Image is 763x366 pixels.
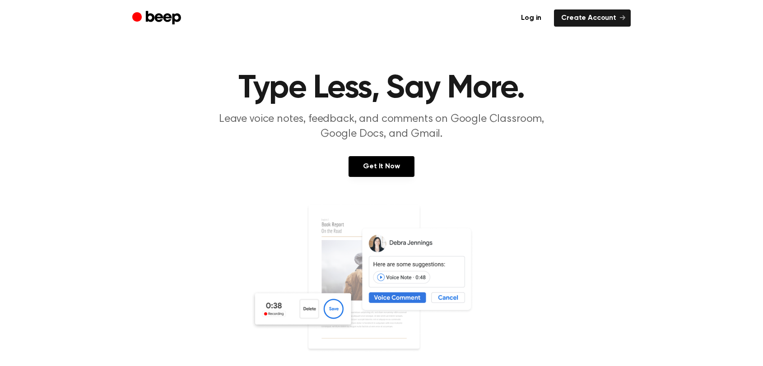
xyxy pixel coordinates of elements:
[150,72,613,105] h1: Type Less, Say More.
[208,112,555,142] p: Leave voice notes, feedback, and comments on Google Classroom, Google Docs, and Gmail.
[554,9,631,27] a: Create Account
[349,156,414,177] a: Get It Now
[132,9,183,27] a: Beep
[514,9,549,27] a: Log in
